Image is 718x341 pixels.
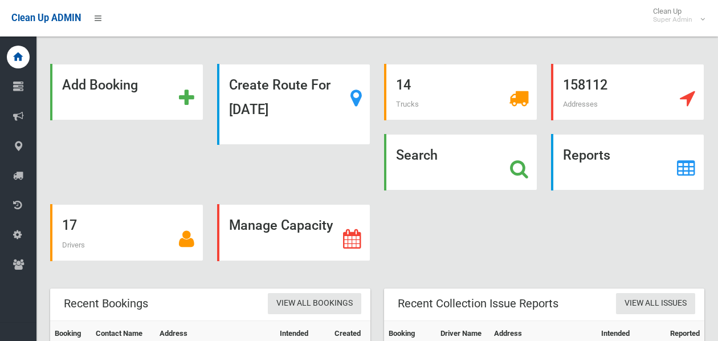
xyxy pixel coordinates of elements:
[50,64,203,120] a: Add Booking
[62,77,138,93] strong: Add Booking
[62,241,85,249] span: Drivers
[563,77,607,93] strong: 158112
[50,293,162,315] header: Recent Bookings
[62,217,77,233] strong: 17
[647,7,704,24] span: Clean Up
[217,64,370,145] a: Create Route For [DATE]
[50,204,203,261] a: 17 Drivers
[396,77,411,93] strong: 14
[396,147,438,163] strong: Search
[551,64,704,120] a: 158112 Addresses
[217,204,370,261] a: Manage Capacity
[616,293,695,314] a: View All Issues
[551,134,704,190] a: Reports
[563,100,598,108] span: Addresses
[396,100,419,108] span: Trucks
[563,147,610,163] strong: Reports
[384,134,537,190] a: Search
[653,15,692,24] small: Super Admin
[268,293,361,314] a: View All Bookings
[384,293,572,315] header: Recent Collection Issue Reports
[229,77,331,117] strong: Create Route For [DATE]
[11,13,81,23] span: Clean Up ADMIN
[384,64,537,120] a: 14 Trucks
[229,217,333,233] strong: Manage Capacity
